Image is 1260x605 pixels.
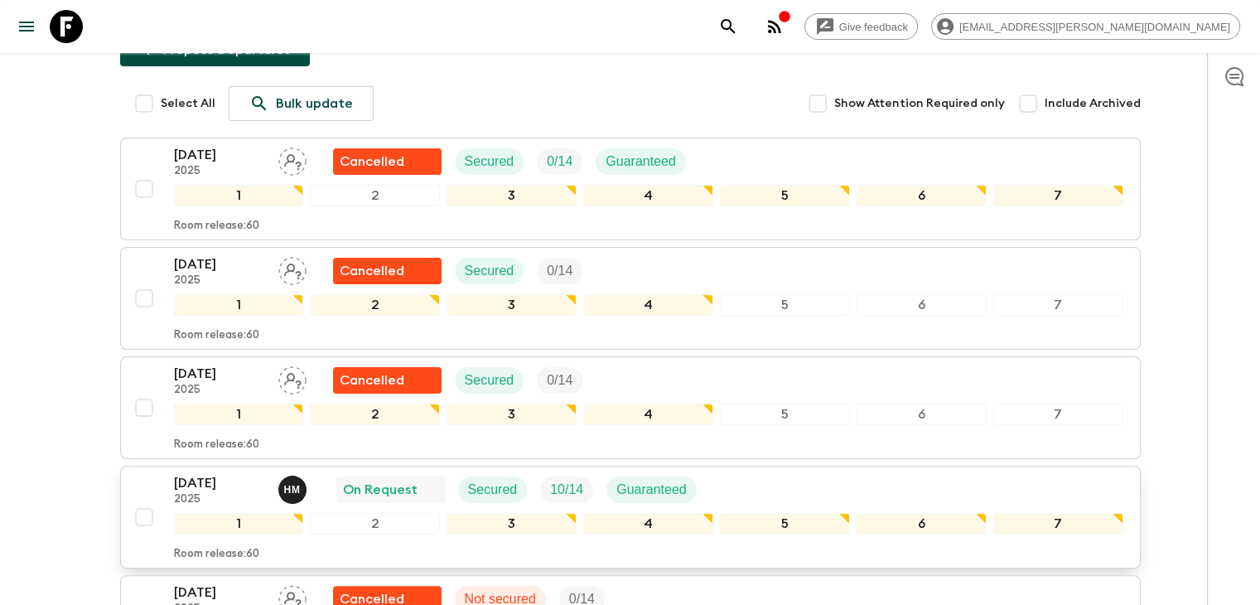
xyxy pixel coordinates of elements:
button: [DATE]2025Assign pack leaderFlash Pack cancellationSecuredTrip Fill1234567Room release:60 [120,247,1141,350]
a: Bulk update [229,86,374,121]
div: 1 [174,513,304,535]
div: 4 [583,185,713,206]
div: 2 [310,513,440,535]
div: 3 [447,404,577,425]
div: Secured [455,258,524,284]
p: Room release: 60 [174,438,259,452]
p: Room release: 60 [174,220,259,233]
div: 2 [310,404,440,425]
div: 6 [857,185,987,206]
span: Assign pack leader [278,262,307,275]
p: Secured [468,480,518,500]
span: Select All [161,95,215,112]
button: search adventures [712,10,745,43]
div: 3 [447,513,577,535]
p: [DATE] [174,364,265,384]
p: On Request [343,480,418,500]
p: 2025 [174,493,265,506]
button: [DATE]2025Hob MedinaOn RequestSecuredTrip FillGuaranteed1234567Room release:60 [120,466,1141,569]
span: [EMAIL_ADDRESS][PERSON_NAME][DOMAIN_NAME] [950,21,1239,33]
p: 2025 [174,274,265,288]
span: Assign pack leader [278,152,307,166]
a: Give feedback [804,13,918,40]
div: 1 [174,294,304,316]
p: [DATE] [174,583,265,603]
p: Secured [465,261,514,281]
p: 0 / 14 [547,261,572,281]
p: Room release: 60 [174,329,259,342]
div: 4 [583,404,713,425]
p: 10 / 14 [550,480,583,500]
div: 1 [174,404,304,425]
div: 7 [993,185,1123,206]
div: 2 [310,185,440,206]
span: Show Attention Required only [834,95,1005,112]
div: Secured [458,477,528,503]
div: 7 [993,513,1123,535]
div: 6 [857,513,987,535]
div: [EMAIL_ADDRESS][PERSON_NAME][DOMAIN_NAME] [931,13,1240,40]
div: Secured [455,148,524,175]
p: Cancelled [340,370,404,390]
button: [DATE]2025Assign pack leaderFlash Pack cancellationSecuredTrip FillGuaranteed1234567Room release:60 [120,138,1141,240]
div: 4 [583,294,713,316]
div: 7 [993,404,1123,425]
p: [DATE] [174,145,265,165]
p: Secured [465,370,514,390]
span: Hob Medina [278,481,310,494]
p: 0 / 14 [547,152,572,172]
p: [DATE] [174,473,265,493]
div: 7 [993,294,1123,316]
div: Flash Pack cancellation [333,367,442,394]
div: 4 [583,513,713,535]
p: Guaranteed [606,152,676,172]
div: Flash Pack cancellation [333,258,442,284]
div: 2 [310,294,440,316]
div: 5 [720,185,850,206]
span: Include Archived [1045,95,1141,112]
span: Assign pack leader [278,590,307,603]
div: 5 [720,294,850,316]
div: 6 [857,404,987,425]
div: 1 [174,185,304,206]
div: Flash Pack cancellation [333,148,442,175]
div: Trip Fill [537,258,582,284]
p: Room release: 60 [174,548,259,561]
p: Secured [465,152,514,172]
div: 3 [447,185,577,206]
div: 6 [857,294,987,316]
p: Bulk update [276,94,353,114]
p: Cancelled [340,152,404,172]
div: 5 [720,404,850,425]
p: [DATE] [174,254,265,274]
p: Guaranteed [616,480,687,500]
p: H M [284,483,301,496]
button: [DATE]2025Assign pack leaderFlash Pack cancellationSecuredTrip Fill1234567Room release:60 [120,356,1141,459]
span: Give feedback [830,21,917,33]
div: 3 [447,294,577,316]
p: 2025 [174,384,265,397]
button: HM [278,476,310,504]
div: Trip Fill [537,367,582,394]
p: Cancelled [340,261,404,281]
button: menu [10,10,43,43]
p: 2025 [174,165,265,178]
div: Trip Fill [537,148,582,175]
div: Trip Fill [540,477,593,503]
span: Assign pack leader [278,371,307,385]
div: 5 [720,513,850,535]
p: 0 / 14 [547,370,572,390]
div: Secured [455,367,524,394]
